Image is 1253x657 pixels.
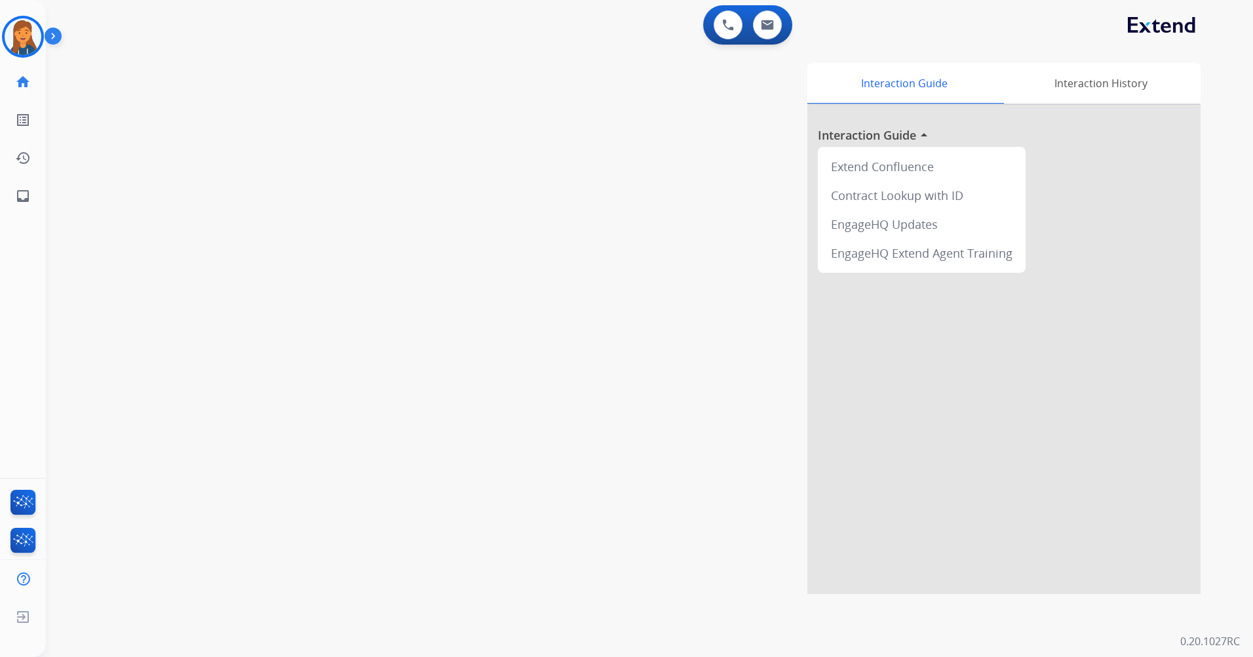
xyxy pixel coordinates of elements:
[807,63,1001,104] div: Interaction Guide
[1001,63,1201,104] div: Interaction History
[1180,633,1240,649] p: 0.20.1027RC
[823,152,1020,181] div: Extend Confluence
[823,210,1020,239] div: EngageHQ Updates
[15,150,31,166] mat-icon: history
[5,18,41,55] img: avatar
[15,112,31,128] mat-icon: list_alt
[823,239,1020,268] div: EngageHQ Extend Agent Training
[15,74,31,90] mat-icon: home
[15,188,31,204] mat-icon: inbox
[823,181,1020,210] div: Contract Lookup with ID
